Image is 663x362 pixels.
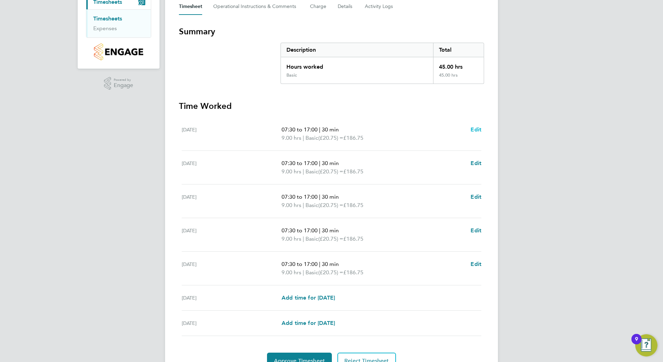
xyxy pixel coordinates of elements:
[303,202,304,208] span: |
[322,193,339,200] span: 30 min
[305,201,318,209] span: Basic
[343,202,363,208] span: £186.75
[281,43,433,57] div: Description
[322,126,339,133] span: 30 min
[93,15,122,22] a: Timesheets
[471,193,481,200] span: Edit
[94,43,143,60] img: countryside-properties-logo-retina.png
[182,294,282,302] div: [DATE]
[282,168,301,175] span: 9.00 hrs
[471,159,481,167] a: Edit
[281,43,484,84] div: Summary
[305,268,318,277] span: Basic
[305,167,318,176] span: Basic
[182,193,282,209] div: [DATE]
[286,72,297,78] div: Basic
[305,235,318,243] span: Basic
[282,193,318,200] span: 07:30 to 17:00
[471,126,481,133] span: Edit
[322,160,339,166] span: 30 min
[282,294,335,301] span: Add time for [DATE]
[182,159,282,176] div: [DATE]
[343,269,363,276] span: £186.75
[318,168,343,175] span: (£20.75) =
[319,261,320,267] span: |
[343,168,363,175] span: £186.75
[282,320,335,326] span: Add time for [DATE]
[471,126,481,134] a: Edit
[282,269,301,276] span: 9.00 hrs
[282,202,301,208] span: 9.00 hrs
[114,77,133,83] span: Powered by
[433,72,484,84] div: 45.00 hrs
[318,235,343,242] span: (£20.75) =
[182,260,282,277] div: [DATE]
[303,269,304,276] span: |
[104,77,134,90] a: Powered byEngage
[182,126,282,142] div: [DATE]
[282,227,318,234] span: 07:30 to 17:00
[182,319,282,327] div: [DATE]
[471,260,481,268] a: Edit
[86,43,151,60] a: Go to home page
[282,294,335,302] a: Add time for [DATE]
[282,235,301,242] span: 9.00 hrs
[433,57,484,72] div: 45.00 hrs
[318,269,343,276] span: (£20.75) =
[318,202,343,208] span: (£20.75) =
[319,160,320,166] span: |
[93,25,117,32] a: Expenses
[86,9,151,37] div: Timesheets
[282,126,318,133] span: 07:30 to 17:00
[182,226,282,243] div: [DATE]
[303,135,304,141] span: |
[319,193,320,200] span: |
[305,134,318,142] span: Basic
[282,135,301,141] span: 9.00 hrs
[282,319,335,327] a: Add time for [DATE]
[319,227,320,234] span: |
[471,261,481,267] span: Edit
[303,235,304,242] span: |
[282,160,318,166] span: 07:30 to 17:00
[179,101,484,112] h3: Time Worked
[179,26,484,37] h3: Summary
[282,261,318,267] span: 07:30 to 17:00
[471,227,481,234] span: Edit
[343,135,363,141] span: £186.75
[303,168,304,175] span: |
[322,261,339,267] span: 30 min
[319,126,320,133] span: |
[471,226,481,235] a: Edit
[471,193,481,201] a: Edit
[635,334,657,356] button: Open Resource Center, 9 new notifications
[322,227,339,234] span: 30 min
[433,43,484,57] div: Total
[318,135,343,141] span: (£20.75) =
[114,83,133,88] span: Engage
[635,339,638,348] div: 9
[281,57,433,72] div: Hours worked
[343,235,363,242] span: £186.75
[471,160,481,166] span: Edit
